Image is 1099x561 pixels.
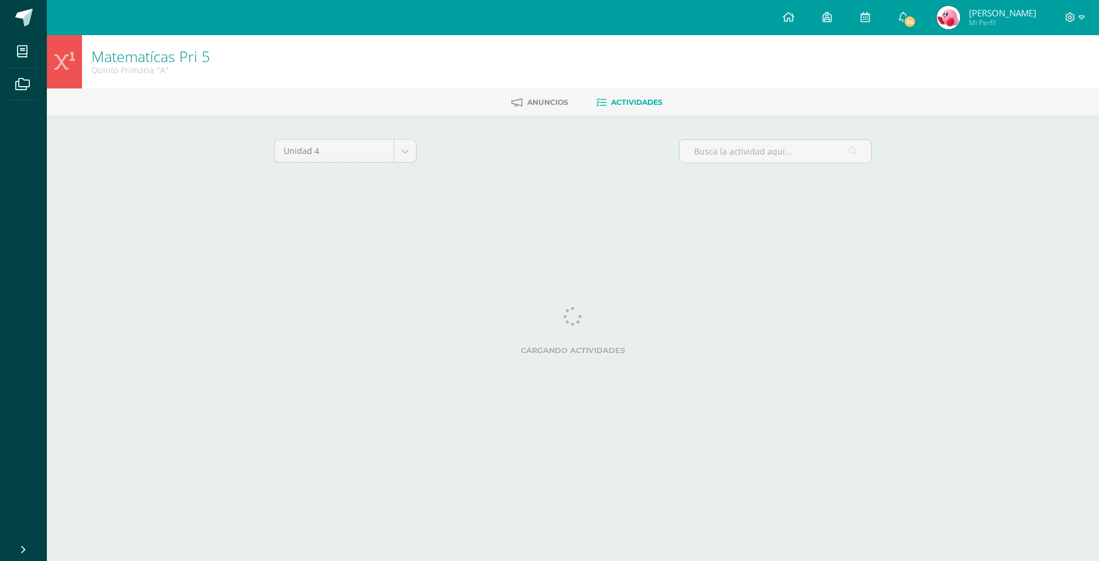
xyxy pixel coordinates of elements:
span: Mi Perfil [969,18,1036,28]
span: Unidad 4 [284,140,385,162]
span: Anuncios [527,98,568,107]
label: Cargando actividades [274,346,872,355]
span: [PERSON_NAME] [969,7,1036,19]
div: Quinto Primaria 'A' [91,64,210,76]
span: Actividades [611,98,663,107]
input: Busca la actividad aquí... [680,140,871,163]
a: Anuncios [511,93,568,112]
a: Unidad 4 [275,140,416,162]
a: Matematícas Pri 5 [91,46,210,66]
img: 79fb20015a61b4c8cdc707d4784fb437.png [937,6,960,29]
span: 14 [903,15,916,28]
h1: Matematícas Pri 5 [91,48,210,64]
a: Actividades [596,93,663,112]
